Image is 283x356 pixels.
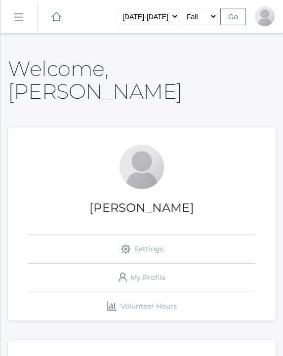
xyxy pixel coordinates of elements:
[120,145,164,189] div: Lydia Chaffin
[28,264,256,292] a: My Profile
[255,6,275,26] div: Lydia Chaffin
[28,292,256,320] a: Volunteer Hours
[8,57,276,103] h2: Welcome, [PERSON_NAME]
[8,201,276,214] h1: [PERSON_NAME]
[220,8,246,25] input: Go
[28,235,256,263] a: Settings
